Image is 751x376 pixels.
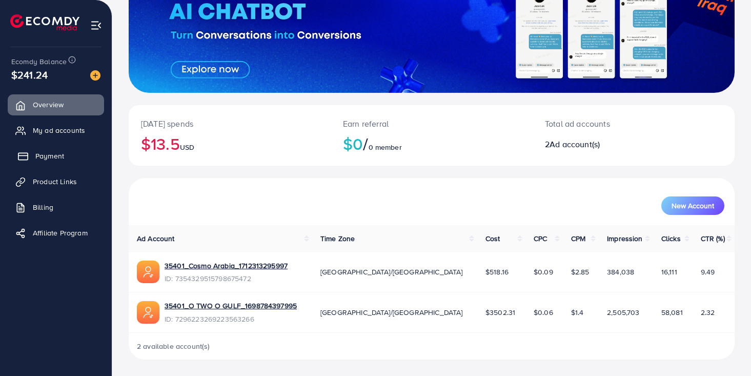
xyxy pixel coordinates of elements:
span: Ecomdy Balance [11,56,67,67]
span: Cost [485,233,500,244]
a: Product Links [8,171,104,192]
span: 16,111 [661,267,677,277]
span: [GEOGRAPHIC_DATA]/[GEOGRAPHIC_DATA] [320,267,463,277]
a: 35401_O TWO O GULF_1698784397995 [165,301,297,311]
a: Billing [8,197,104,217]
span: / [363,132,368,155]
span: Clicks [661,233,681,244]
a: My ad accounts [8,120,104,141]
a: Payment [8,146,104,166]
span: My ad accounts [33,125,85,135]
span: CPC [534,233,547,244]
img: logo [10,14,79,30]
button: New Account [661,196,724,215]
p: Earn referral [343,117,520,130]
span: 2 available account(s) [137,341,210,351]
span: $0.09 [534,267,553,277]
img: ic-ads-acc.e4c84228.svg [137,301,159,324]
span: $3502.31 [485,307,515,318]
h2: $0 [343,134,520,153]
span: 58,081 [661,307,683,318]
span: Ad account(s) [550,138,600,150]
span: Time Zone [320,233,355,244]
p: Total ad accounts [545,117,672,130]
span: $2.85 [571,267,590,277]
span: USD [180,142,194,152]
span: ID: 7354329515798675472 [165,273,288,284]
span: Affiliate Program [33,228,88,238]
a: Overview [8,94,104,115]
span: $241.24 [11,67,48,82]
span: Ad Account [137,233,175,244]
span: New Account [672,202,714,209]
span: 9.49 [701,267,715,277]
span: [GEOGRAPHIC_DATA]/[GEOGRAPHIC_DATA] [320,307,463,318]
p: [DATE] spends [141,117,318,130]
a: Affiliate Program [8,223,104,243]
img: menu [90,19,102,31]
span: CTR (%) [701,233,725,244]
span: 0 member [369,142,402,152]
span: Payment [35,151,64,161]
span: $1.4 [571,307,584,318]
h2: $13.5 [141,134,318,153]
span: Product Links [33,176,77,187]
span: ID: 7296223269223563266 [165,314,297,324]
h2: 2 [545,140,672,149]
span: $518.16 [485,267,509,277]
img: image [90,70,100,81]
a: 35401_Cosmo Arabia_1712313295997 [165,261,288,271]
iframe: Chat [707,330,743,368]
span: 384,038 [607,267,634,277]
span: Billing [33,202,53,212]
span: 2.32 [701,307,715,318]
span: $0.06 [534,307,553,318]
span: 2,505,703 [607,307,639,318]
span: Overview [33,100,64,110]
span: Impression [607,233,643,244]
span: CPM [571,233,585,244]
img: ic-ads-acc.e4c84228.svg [137,261,159,283]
